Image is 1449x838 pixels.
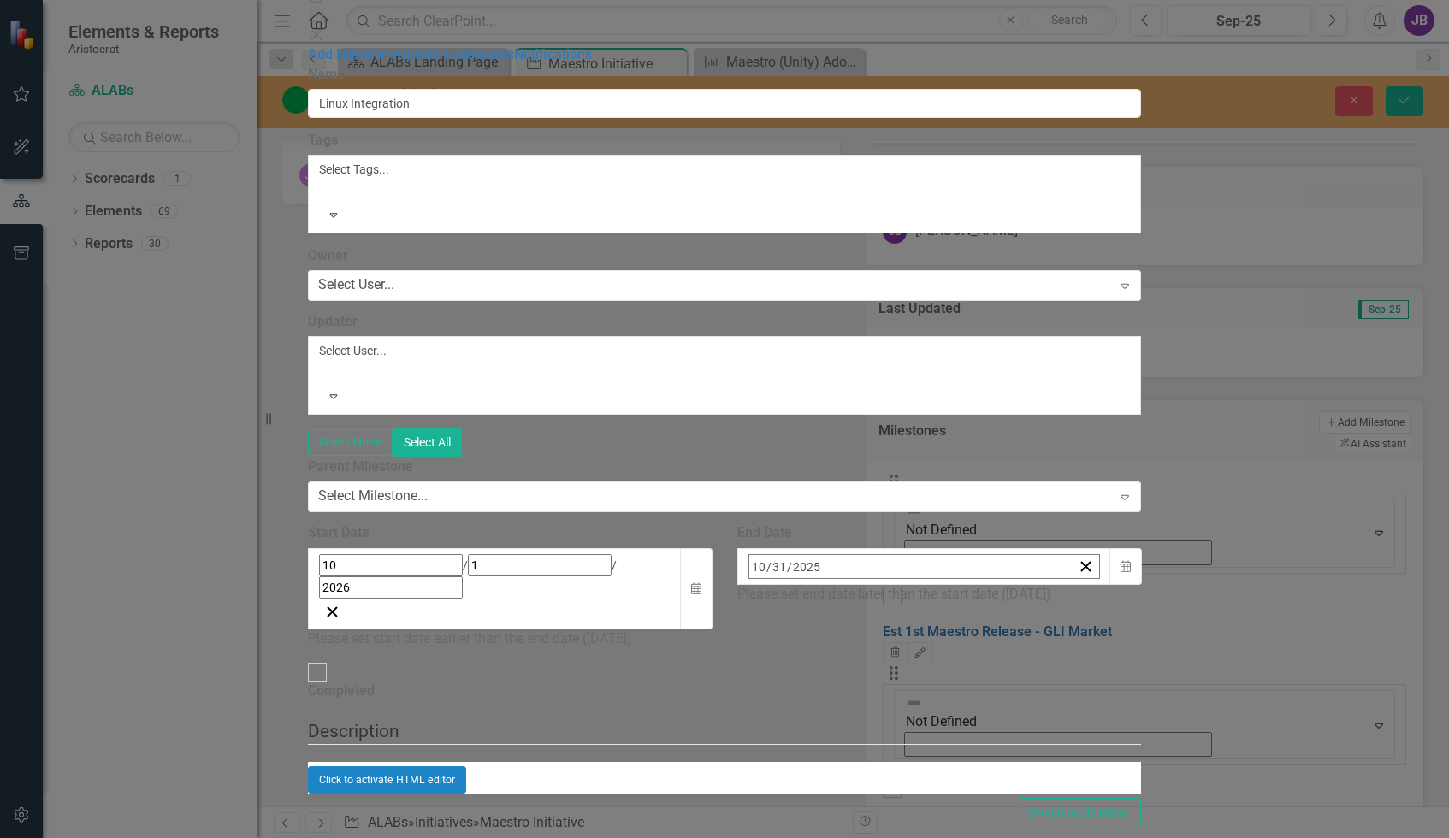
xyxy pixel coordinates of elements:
[308,682,375,701] div: Completed
[319,342,1130,359] div: Select User...
[751,555,766,578] input: mm
[514,46,592,62] a: Notifications
[308,718,1141,745] legend: Description
[308,246,1141,266] label: Owner
[318,275,394,295] div: Select User...
[482,46,514,62] a: Links
[308,46,397,62] a: Add Milestone
[308,629,712,649] div: Please set start date earlier than the end date ([DATE])
[737,523,792,543] div: End Date
[308,131,1141,150] label: Tags
[397,46,482,62] a: Update Fields
[787,559,792,575] span: /
[737,585,1141,605] div: Please set end date later than the start date ([DATE])
[792,555,821,578] input: yyyy
[772,555,787,578] input: dd
[308,523,370,543] div: Start Date
[612,558,617,572] span: /
[463,558,468,572] span: /
[318,487,428,506] div: Select Milestone...
[308,766,466,794] button: Click to activate HTML editor
[308,429,393,456] button: Select None
[308,89,1141,118] input: Milestone Name
[1017,798,1141,828] button: Switch to old editor
[308,65,1141,85] label: Name
[393,428,462,457] button: Select All
[319,161,1130,178] div: Select Tags...
[766,559,772,575] span: /
[308,457,1141,477] label: Parent Milestone
[308,312,1141,332] label: Updater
